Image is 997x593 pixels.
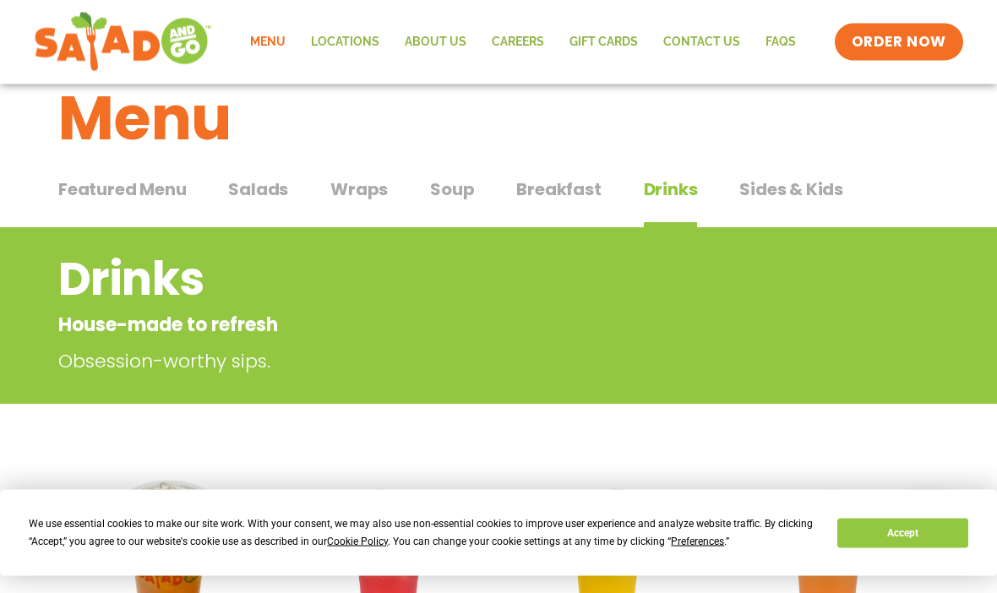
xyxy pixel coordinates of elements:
h2: Drinks [58,246,803,314]
a: About Us [392,23,479,62]
span: Wraps [330,177,388,203]
p: House-made to refresh [58,312,803,340]
span: Drinks [644,177,698,203]
span: Soup [430,177,474,203]
span: Featured Menu [58,177,186,203]
span: Preferences [671,536,724,547]
span: ORDER NOW [852,32,946,52]
span: Cookie Policy [327,536,388,547]
span: Sides & Kids [739,177,843,203]
a: Careers [479,23,557,62]
p: Obsession-worthy sips. [58,348,810,376]
a: Menu [237,23,298,62]
span: Salads [228,177,288,203]
img: new-SAG-logo-768×292 [34,8,212,76]
a: Contact Us [651,23,753,62]
nav: Menu [237,23,809,62]
button: Accept [837,519,967,548]
a: Locations [298,23,392,62]
div: Tabbed content [58,171,939,229]
span: Breakfast [516,177,601,203]
a: FAQs [753,23,809,62]
a: GIFT CARDS [557,23,651,62]
h1: Menu [58,73,939,165]
a: ORDER NOW [835,24,963,61]
div: We use essential cookies to make our site work. With your consent, we may also use non-essential ... [29,515,817,551]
